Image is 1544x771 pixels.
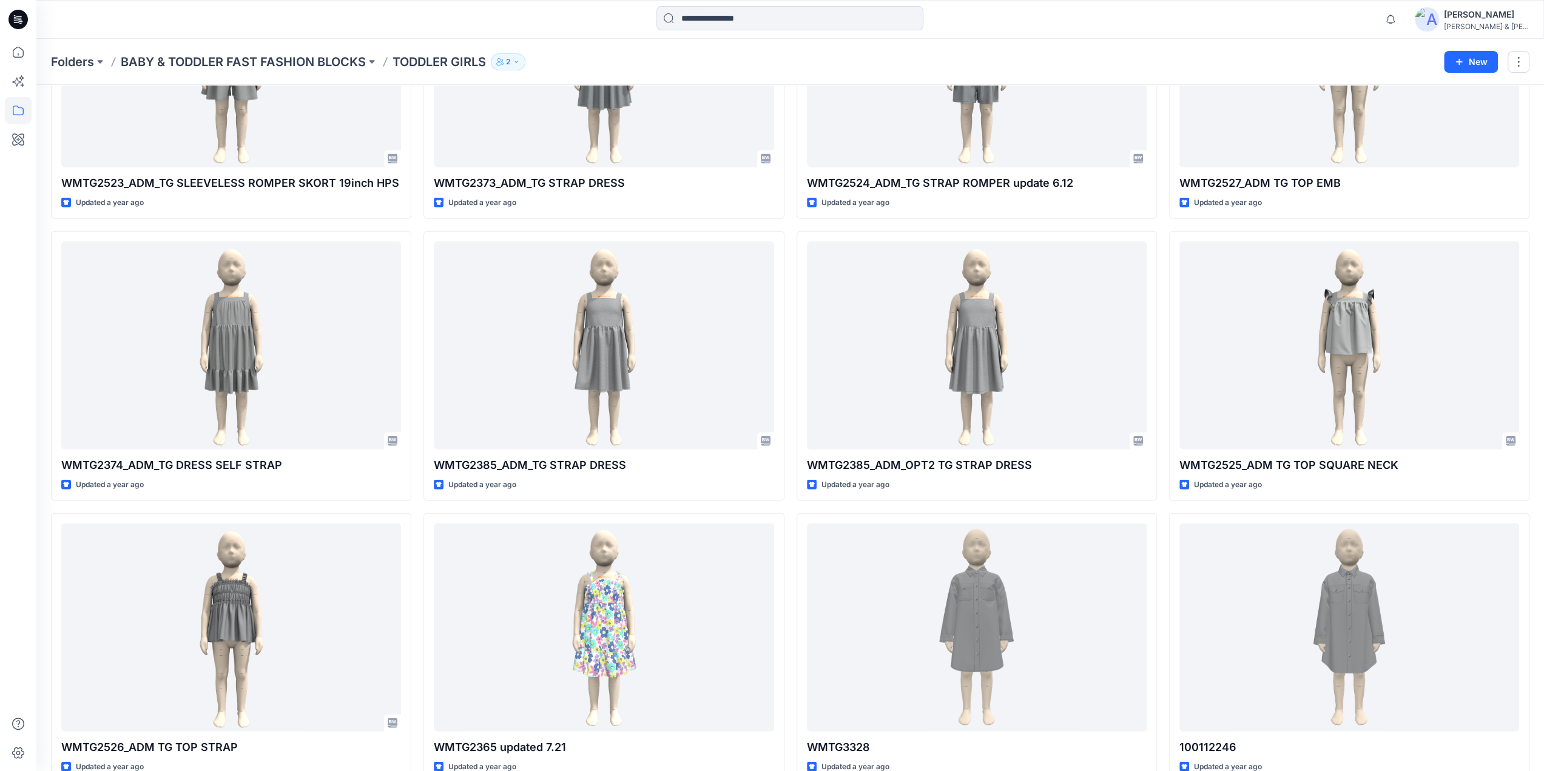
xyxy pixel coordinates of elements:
[61,739,401,756] p: WMTG2526_ADM TG TOP STRAP
[434,241,774,449] a: WMTG2385_ADM_TG STRAP DRESS
[1444,22,1529,31] div: [PERSON_NAME] & [PERSON_NAME]
[1415,7,1439,32] img: avatar
[1444,51,1498,73] button: New
[807,739,1147,756] p: WMTG3328
[807,241,1147,449] a: WMTG2385_ADM_OPT2 TG STRAP DRESS
[1179,524,1519,732] a: 100112246
[76,197,144,209] p: Updated a year ago
[61,241,401,449] a: WMTG2374_ADM_TG DRESS SELF STRAP
[61,457,401,474] p: WMTG2374_ADM_TG DRESS SELF STRAP
[807,524,1147,732] a: WMTG3328
[1179,457,1519,474] p: WMTG2525_ADM TG TOP SQUARE NECK
[61,524,401,732] a: WMTG2526_ADM TG TOP STRAP
[434,175,774,192] p: WMTG2373_ADM_TG STRAP DRESS
[434,457,774,474] p: WMTG2385_ADM_TG STRAP DRESS
[121,53,366,70] a: BABY & TODDLER FAST FASHION BLOCKS
[807,175,1147,192] p: WMTG2524_ADM_TG STRAP ROMPER update 6.12
[434,524,774,732] a: WMTG2365 updated 7.21
[1179,241,1519,449] a: WMTG2525_ADM TG TOP SQUARE NECK
[807,457,1147,474] p: WMTG2385_ADM_OPT2 TG STRAP DRESS
[61,175,401,192] p: WMTG2523_ADM_TG SLEEVELESS ROMPER SKORT 19inch HPS
[448,479,516,491] p: Updated a year ago
[1179,175,1519,192] p: WMTG2527_ADM TG TOP EMB
[506,55,510,69] p: 2
[1179,739,1519,756] p: 100112246
[821,197,889,209] p: Updated a year ago
[821,479,889,491] p: Updated a year ago
[434,739,774,756] p: WMTG2365 updated 7.21
[393,53,486,70] p: TODDLER GIRLS
[1194,479,1262,491] p: Updated a year ago
[1444,7,1529,22] div: [PERSON_NAME]
[51,53,94,70] a: Folders
[448,197,516,209] p: Updated a year ago
[76,479,144,491] p: Updated a year ago
[1194,197,1262,209] p: Updated a year ago
[491,53,525,70] button: 2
